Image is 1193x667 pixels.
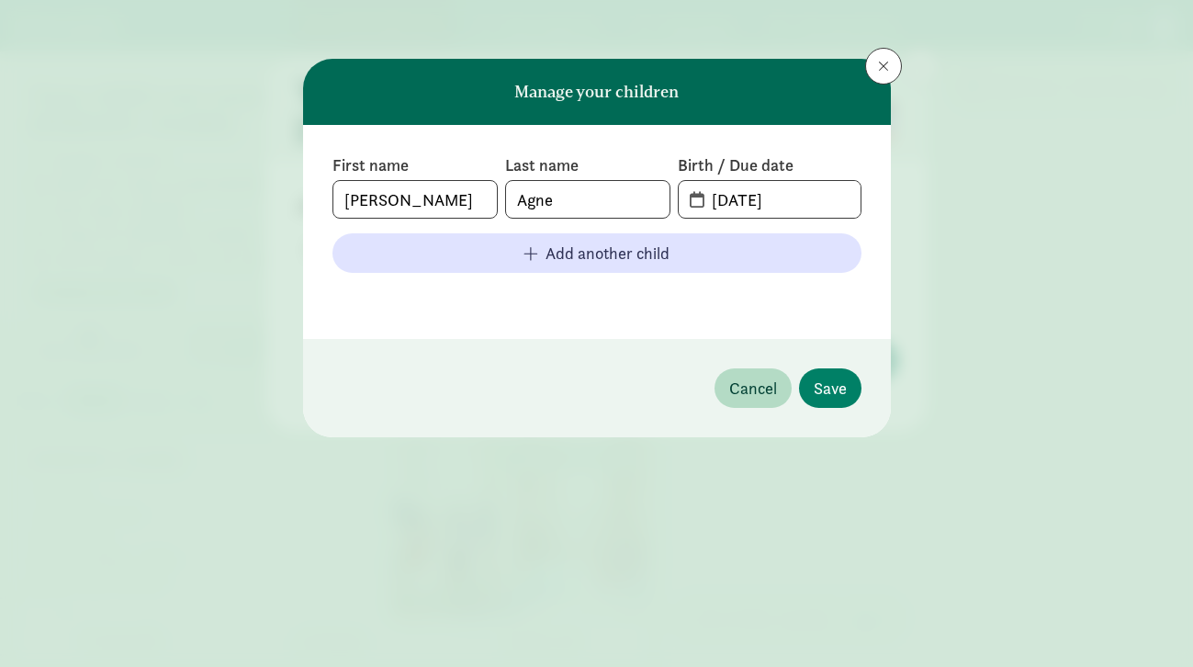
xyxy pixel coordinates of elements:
input: MM-DD-YYYY [701,181,860,218]
h6: Manage your children [514,83,679,101]
label: Birth / Due date [678,154,861,176]
label: First name [332,154,498,176]
button: Add another child [332,233,861,273]
span: Save [814,376,847,401]
button: Save [799,368,861,408]
span: Cancel [729,376,777,401]
label: Last name [505,154,670,176]
span: Add another child [546,241,670,266]
button: Cancel [715,368,792,408]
